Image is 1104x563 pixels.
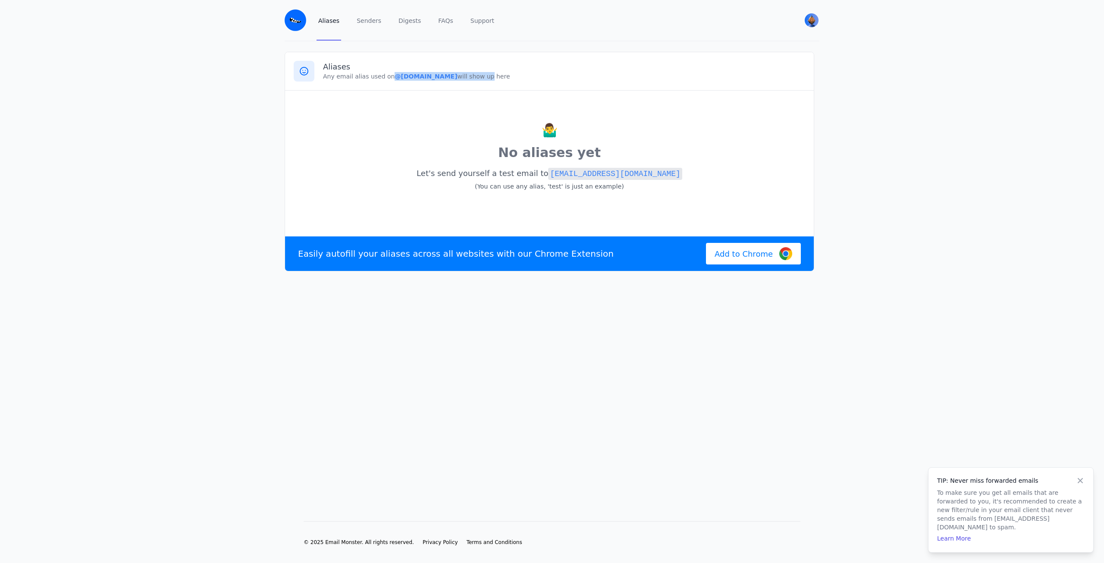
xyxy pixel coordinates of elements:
img: Email Monster [285,9,306,31]
p: Let's send yourself a test email to [294,166,805,194]
b: @[DOMAIN_NAME] [395,73,457,80]
small: (You can use any alias, 'test' is just an example) [475,183,624,190]
h4: TIP: Never miss forwarded emails [937,476,1085,485]
a: Terms and Conditions [467,539,522,546]
p: No aliases yet [294,143,805,162]
p: Easily autofill your aliases across all websites with our Chrome Extension [298,248,614,260]
h3: Aliases [323,62,805,72]
span: Privacy Policy [423,539,458,545]
a: [EMAIL_ADDRESS][DOMAIN_NAME] [548,169,682,178]
a: Privacy Policy [423,539,458,546]
a: Learn More [937,535,971,542]
button: User menu [804,13,819,28]
li: © 2025 Email Monster. All rights reserved. [304,539,414,546]
a: Add to Chrome [706,243,801,264]
span: Terms and Conditions [467,539,522,545]
p: To make sure you get all emails that are forwarded to you, it's recommended to create a new filte... [937,488,1085,532]
code: [EMAIL_ADDRESS][DOMAIN_NAME] [548,168,682,180]
img: Google Chrome Logo [779,247,792,260]
p: 🤷‍♂️ [294,121,805,140]
img: Jakob's Avatar [805,13,819,27]
p: Any email alias used on will show up here [323,72,805,81]
span: Add to Chrome [715,248,773,260]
